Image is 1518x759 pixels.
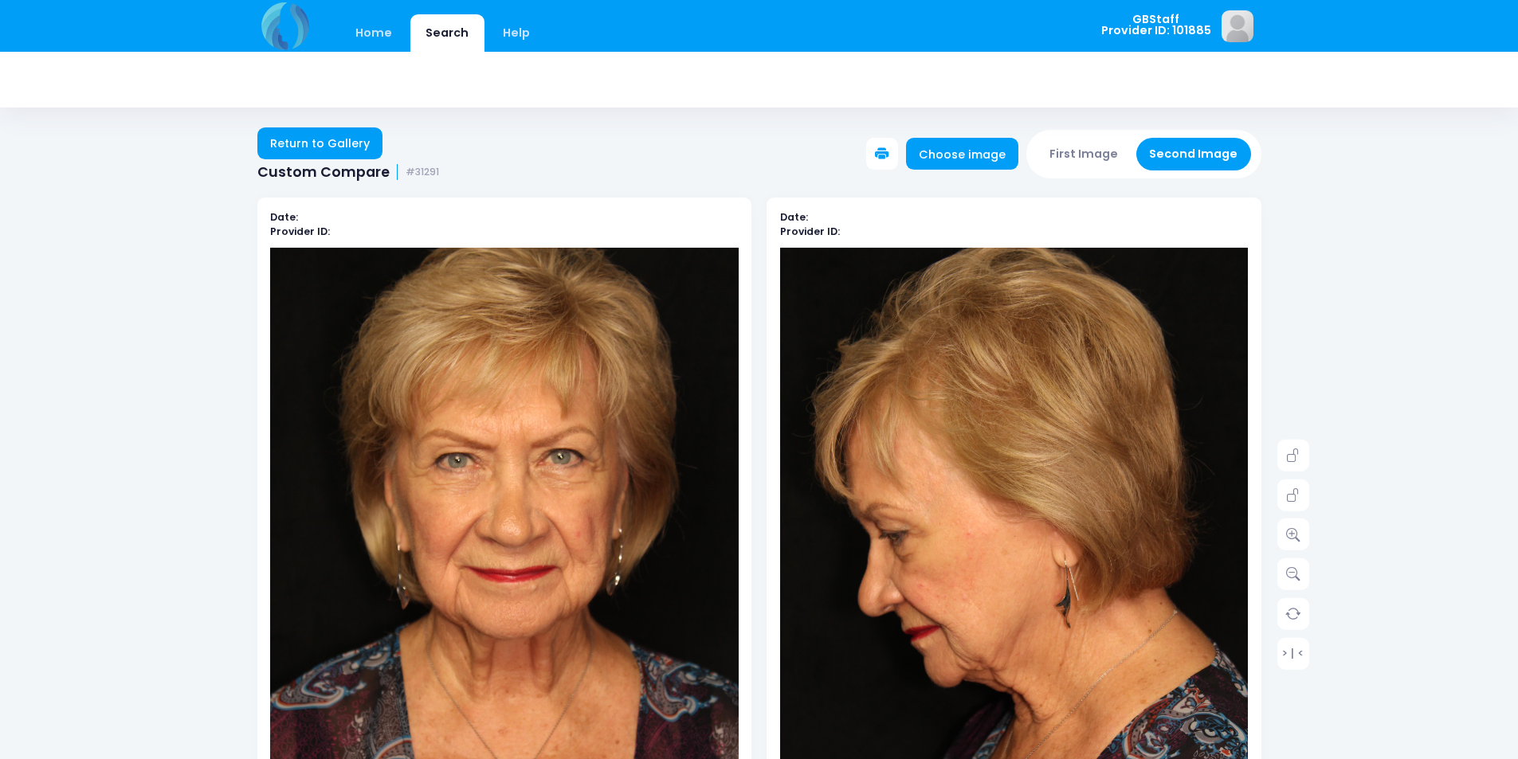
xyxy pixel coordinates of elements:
b: Date: [780,210,808,224]
span: GBStaff Provider ID: 101885 [1101,14,1211,37]
a: Search [410,14,484,52]
img: image [1222,10,1253,42]
button: Second Image [1136,138,1251,170]
span: Custom Compare [257,164,390,181]
b: Provider ID: [780,225,840,238]
a: > | < [1277,637,1309,669]
b: Provider ID: [270,225,330,238]
button: First Image [1037,138,1132,170]
a: Help [487,14,545,52]
small: #31291 [406,166,439,178]
a: Return to Gallery [257,127,383,159]
b: Date: [270,210,298,224]
a: Home [340,14,408,52]
a: Choose image [906,138,1019,170]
